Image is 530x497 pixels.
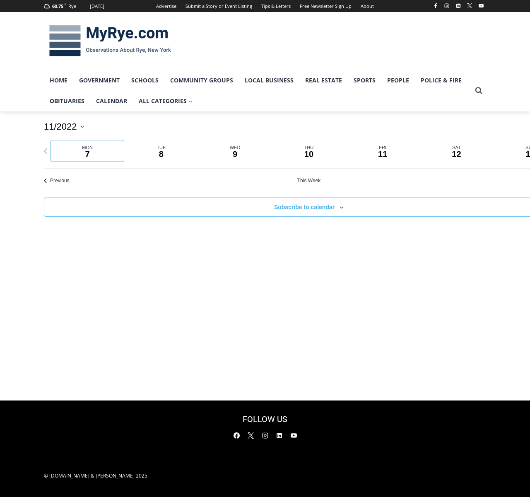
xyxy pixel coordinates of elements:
[44,19,176,63] img: MyRye.com
[465,1,475,11] a: X
[415,70,467,91] a: Police & Fire
[471,83,486,98] button: View Search Form
[245,429,257,442] a: X
[239,70,299,91] a: Local Business
[133,91,198,111] a: All Categories
[272,148,345,160] span: 10
[287,429,300,442] a: YouTube
[125,70,164,91] a: Schools
[195,413,335,425] h2: FOLLOW US
[420,148,493,160] span: 12
[44,472,259,480] p: © [DOMAIN_NAME] & [PERSON_NAME] 2025
[73,70,125,91] a: Government
[273,429,286,442] a: Linkedin
[44,177,70,184] a: Previous week
[442,1,452,11] a: Instagram
[199,148,272,160] span: 9
[453,1,463,11] a: Linkedin
[431,1,441,11] a: Facebook
[124,140,198,162] button: Tue 8
[51,144,124,151] span: Mon
[44,70,471,112] nav: Primary Navigation
[272,140,346,162] button: Thu 10
[52,3,63,9] span: 60.75
[274,204,335,210] button: Subscribe to calendar
[44,91,90,111] a: Obituaries
[44,121,77,132] span: 11/2022
[44,70,73,91] a: Home
[259,429,271,442] a: Instagram
[346,140,419,162] button: Fri 11
[125,144,198,151] span: Tue
[299,70,348,91] a: Real Estate
[476,1,486,11] a: YouTube
[51,148,124,160] span: 7
[348,70,381,91] a: Sports
[272,144,345,151] span: Thu
[139,97,193,106] span: All Categories
[420,144,493,151] span: Sat
[164,70,239,91] a: Community Groups
[297,177,320,184] a: Click to select the current week
[230,429,243,442] a: Facebook
[198,140,272,162] button: Wed 9
[65,2,66,6] span: F
[381,70,415,91] a: People
[90,91,133,111] a: Calendar
[125,148,198,160] span: 8
[51,140,124,162] button: Mon 7
[41,143,51,159] a: Previous week
[44,120,84,133] button: Click to toggle datepicker
[68,2,76,10] div: Rye
[346,144,419,151] span: Fri
[419,140,493,162] button: Sat 12
[90,2,104,10] div: [DATE]
[346,148,419,160] span: 11
[199,144,272,151] span: Wed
